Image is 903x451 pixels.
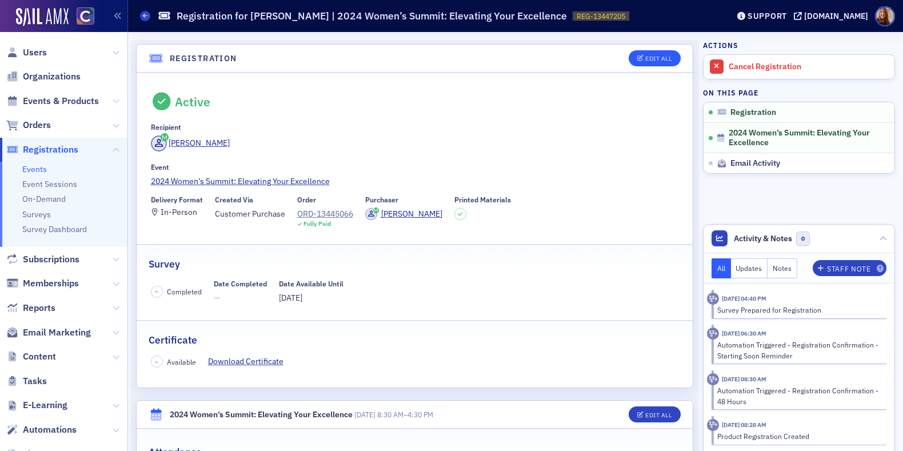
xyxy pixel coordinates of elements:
[629,406,680,422] button: Edit All
[712,258,731,278] button: All
[730,107,776,118] span: Registration
[6,95,99,107] a: Events & Products
[748,11,787,21] div: Support
[717,385,879,406] div: Automation Triggered - Registration Confirmation - 48 Hours
[149,333,197,348] h2: Certificate
[22,179,77,189] a: Event Sessions
[717,340,879,361] div: Automation Triggered - Registration Confirmation - Starting Soon Reminder
[69,7,94,27] a: View Homepage
[704,55,894,79] a: Cancel Registration
[23,46,47,59] span: Users
[407,410,433,419] time: 4:30 PM
[6,119,51,131] a: Orders
[6,46,47,59] a: Users
[6,326,91,339] a: Email Marketing
[167,286,202,297] span: Completed
[177,9,567,23] h1: Registration for [PERSON_NAME] | 2024 Women’s Summit: Elevating Your Excellence
[23,277,79,290] span: Memberships
[149,257,180,272] h2: Survey
[707,419,719,431] div: Activity
[215,195,253,204] div: Created Via
[717,431,879,441] div: Product Registration Created
[6,302,55,314] a: Reports
[151,135,230,151] a: [PERSON_NAME]
[6,399,67,412] a: E-Learning
[645,412,672,418] div: Edit All
[22,209,51,219] a: Surveys
[722,421,766,429] time: 7/22/2024 08:28 AM
[717,305,879,315] div: Survey Prepared for Registration
[577,11,625,21] span: REG-13447205
[354,410,375,419] span: [DATE]
[796,232,810,246] span: 0
[6,350,56,363] a: Content
[6,253,79,266] a: Subscriptions
[729,128,880,148] span: 2024 Women’s Summit: Elevating Your Excellence
[151,123,181,131] div: Recipient
[354,410,433,419] span: –
[734,233,792,245] span: Activity & Notes
[365,195,398,204] div: Purchaser
[279,280,343,288] div: Date Available Until
[23,70,81,83] span: Organizations
[729,62,889,72] div: Cancel Registration
[703,40,738,50] h4: Actions
[16,8,69,26] img: SailAMX
[875,6,895,26] span: Profile
[170,53,237,65] h4: Registration
[155,358,158,366] span: –
[297,208,353,220] a: ORD-13445066
[23,143,78,156] span: Registrations
[151,175,679,187] a: 2024 Women’s Summit: Elevating Your Excellence
[303,220,331,228] div: Fully Paid
[23,424,77,436] span: Automations
[161,209,197,215] div: In-Person
[23,302,55,314] span: Reports
[827,266,870,272] div: Staff Note
[23,253,79,266] span: Subscriptions
[6,424,77,436] a: Automations
[22,224,87,234] a: Survey Dashboard
[214,292,267,304] span: —
[804,11,868,21] div: [DOMAIN_NAME]
[768,258,797,278] button: Notes
[23,95,99,107] span: Events & Products
[629,50,680,66] button: Edit All
[454,195,511,204] div: Printed Materials
[381,208,442,220] div: [PERSON_NAME]
[23,375,47,388] span: Tasks
[6,143,78,156] a: Registrations
[23,399,67,412] span: E-Learning
[707,373,719,385] div: Activity
[22,164,47,174] a: Events
[23,326,91,339] span: Email Marketing
[722,329,766,337] time: 8/23/2024 06:30 AM
[707,293,719,305] div: Activity
[214,280,267,288] div: Date Completed
[6,277,79,290] a: Memberships
[731,258,768,278] button: Updates
[170,409,353,421] div: 2024 Women’s Summit: Elevating Your Excellence
[77,7,94,25] img: SailAMX
[167,357,196,367] span: Available
[813,260,886,276] button: Staff Note
[23,350,56,363] span: Content
[722,375,766,383] time: 8/21/2024 08:30 AM
[169,137,230,149] div: [PERSON_NAME]
[22,194,66,204] a: On-Demand
[23,119,51,131] span: Orders
[722,294,766,302] time: 8/23/2024 04:40 PM
[365,208,442,220] a: [PERSON_NAME]
[6,375,47,388] a: Tasks
[730,158,780,169] span: Email Activity
[297,195,316,204] div: Order
[703,87,895,98] h4: On this page
[6,70,81,83] a: Organizations
[377,410,403,419] time: 8:30 AM
[151,195,203,204] div: Delivery Format
[155,288,158,296] span: –
[151,163,169,171] div: Event
[208,356,292,368] a: Download Certificate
